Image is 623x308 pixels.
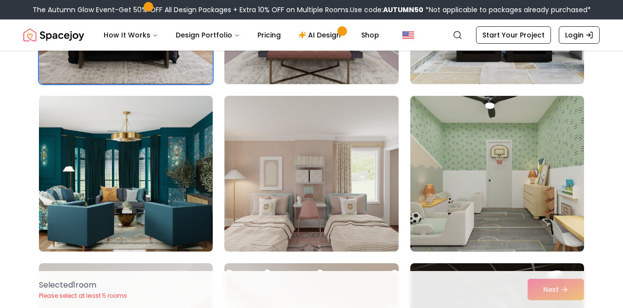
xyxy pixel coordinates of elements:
div: The Autumn Glow Event-Get 50% OFF All Design Packages + Extra 10% OFF on Multiple Rooms. [33,5,591,15]
nav: Global [23,19,600,51]
button: How It Works [96,25,166,45]
img: Room room-4 [35,92,217,255]
p: Please select at least 5 rooms [39,292,127,300]
p: Selected 1 room [39,279,127,291]
img: Spacejoy Logo [23,25,84,45]
img: United States [403,29,414,41]
span: *Not applicable to packages already purchased* [423,5,591,15]
a: Shop [353,25,387,45]
button: Design Portfolio [168,25,248,45]
a: AI Design [291,25,351,45]
a: Start Your Project [476,26,551,44]
b: AUTUMN50 [383,5,423,15]
a: Login [559,26,600,44]
a: Pricing [250,25,289,45]
img: Room room-5 [224,96,398,252]
a: Spacejoy [23,25,84,45]
img: Room room-6 [410,96,584,252]
span: Use code: [350,5,423,15]
nav: Main [96,25,387,45]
